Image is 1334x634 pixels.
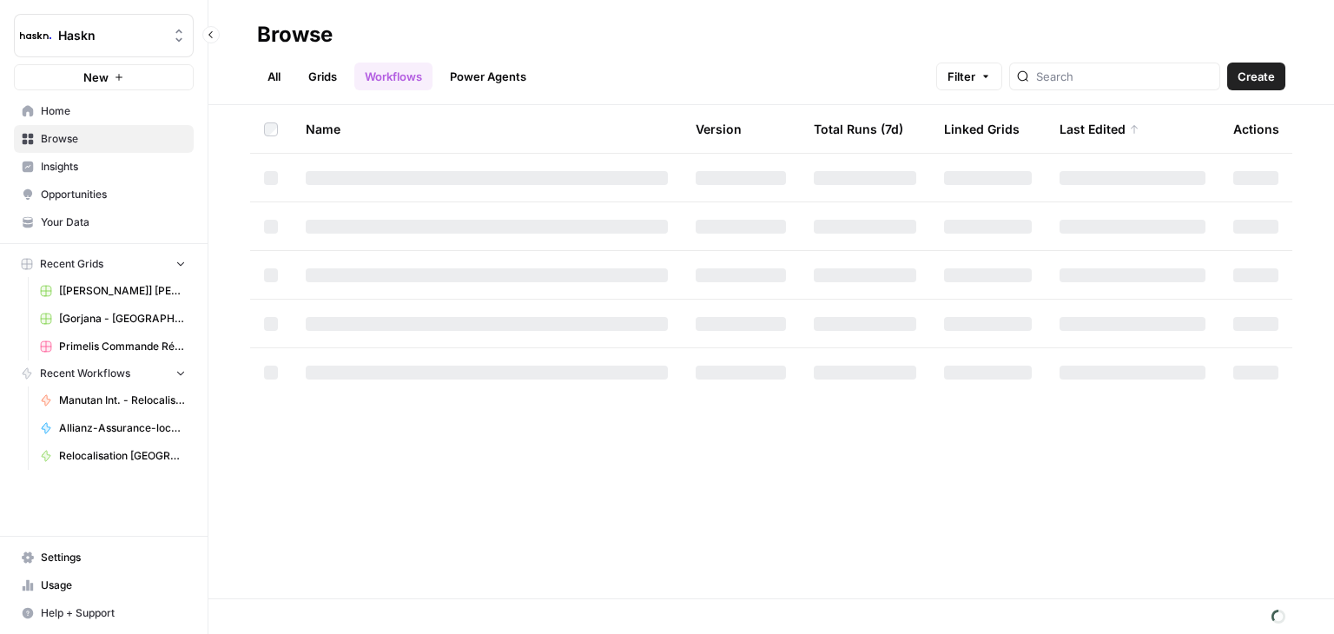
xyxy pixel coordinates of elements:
span: Create [1238,68,1275,85]
span: Settings [41,550,186,565]
a: [[PERSON_NAME]] [PERSON_NAME] & [PERSON_NAME] LB Test Grid (2) [32,277,194,305]
span: Opportunities [41,187,186,202]
a: Settings [14,544,194,571]
span: Recent Workflows [40,366,130,381]
span: Usage [41,578,186,593]
input: Search [1036,68,1212,85]
a: Power Agents [439,63,537,90]
div: Last Edited [1060,105,1139,153]
span: Manutan Int. - Relocalisation kit SEO [59,393,186,408]
a: Home [14,97,194,125]
span: [[PERSON_NAME]] [PERSON_NAME] & [PERSON_NAME] LB Test Grid (2) [59,283,186,299]
span: New [83,69,109,86]
span: Insights [41,159,186,175]
button: Help + Support [14,599,194,627]
button: Create [1227,63,1285,90]
a: Usage [14,571,194,599]
img: Haskn Logo [20,20,51,51]
span: Filter [948,68,975,85]
span: Allianz-Assurance-local v2 [59,420,186,436]
div: Browse [257,21,333,49]
a: Manutan Int. - Relocalisation kit SEO [32,386,194,414]
span: Home [41,103,186,119]
span: Help + Support [41,605,186,621]
div: Total Runs (7d) [814,105,903,153]
a: Workflows [354,63,433,90]
span: [Gorjana - [GEOGRAPHIC_DATA]] - Linkbuilding Articles - 800 - 1000 words + images Grid [59,311,186,327]
div: Name [306,105,668,153]
button: Recent Workflows [14,360,194,386]
a: [Gorjana - [GEOGRAPHIC_DATA]] - Linkbuilding Articles - 800 - 1000 words + images Grid [32,305,194,333]
a: Grids [298,63,347,90]
a: All [257,63,291,90]
a: Primelis Commande Rédaction Netlinking (2).csv [32,333,194,360]
button: Filter [936,63,1002,90]
span: Haskn [58,27,163,44]
button: New [14,64,194,90]
span: Relocalisation [GEOGRAPHIC_DATA] [59,448,186,464]
a: Insights [14,153,194,181]
button: Workspace: Haskn [14,14,194,57]
a: Allianz-Assurance-local v2 [32,414,194,442]
a: Relocalisation [GEOGRAPHIC_DATA] [32,442,194,470]
div: Actions [1233,105,1279,153]
a: Browse [14,125,194,153]
span: Browse [41,131,186,147]
div: Linked Grids [944,105,1020,153]
span: Recent Grids [40,256,103,272]
div: Version [696,105,742,153]
button: Recent Grids [14,251,194,277]
a: Opportunities [14,181,194,208]
a: Your Data [14,208,194,236]
span: Primelis Commande Rédaction Netlinking (2).csv [59,339,186,354]
span: Your Data [41,215,186,230]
